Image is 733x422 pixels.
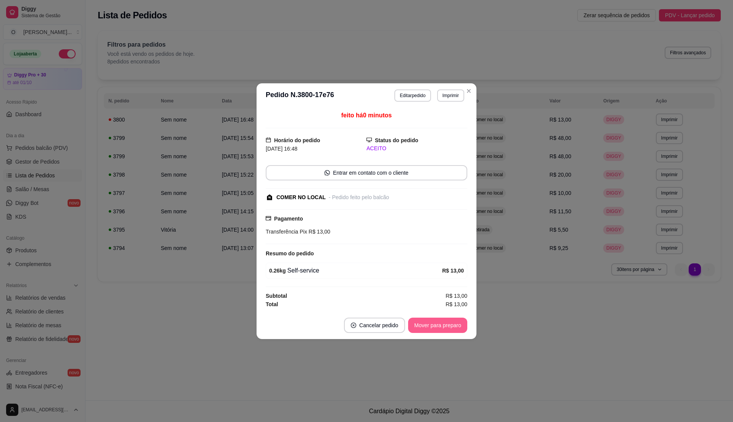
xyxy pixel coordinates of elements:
[274,137,320,143] strong: Horário do pedido
[266,301,278,307] strong: Total
[307,229,330,235] span: R$ 13,00
[446,292,467,300] span: R$ 13,00
[325,170,330,175] span: whats-app
[266,165,467,180] button: whats-appEntrar em contato com o cliente
[266,229,307,235] span: Transferência Pix
[266,89,334,102] h3: Pedido N. 3800-17e76
[266,293,287,299] strong: Subtotal
[269,266,442,275] div: Self-service
[276,193,326,201] div: COMER NO LOCAL
[408,318,467,333] button: Mover para preparo
[446,300,467,308] span: R$ 13,00
[274,216,303,222] strong: Pagamento
[351,323,356,328] span: close-circle
[437,89,464,102] button: Imprimir
[266,250,314,256] strong: Resumo do pedido
[394,89,431,102] button: Editarpedido
[442,268,464,274] strong: R$ 13,00
[375,137,418,143] strong: Status do pedido
[366,137,372,143] span: desktop
[366,144,467,153] div: ACEITO
[463,85,475,97] button: Close
[344,318,405,333] button: close-circleCancelar pedido
[269,268,286,274] strong: 0.26 kg
[266,146,297,152] span: [DATE] 16:48
[329,193,389,201] div: - Pedido feito pelo balcão
[266,216,271,221] span: credit-card
[341,112,392,118] span: feito há 0 minutos
[266,137,271,143] span: calendar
